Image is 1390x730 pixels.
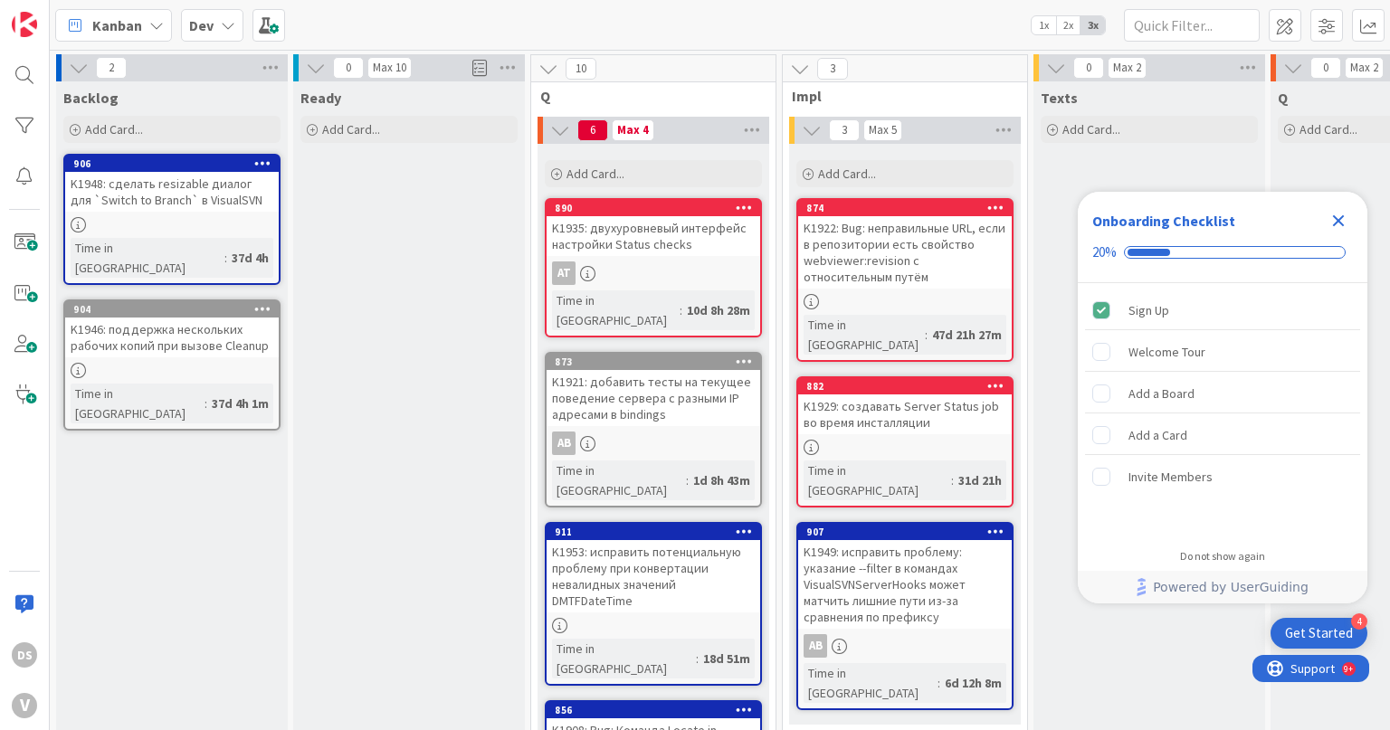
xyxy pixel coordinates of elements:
[12,642,37,668] div: DS
[806,526,1012,538] div: 907
[545,198,762,337] a: 890K1935: двухуровневый интерфейс настройки Status checksATTime in [GEOGRAPHIC_DATA]:10d 8h 28m
[1041,89,1078,107] span: Texts
[798,394,1012,434] div: K1929: создавать Server Status job во время инсталляции
[1085,415,1360,455] div: Add a Card is incomplete.
[1078,283,1367,537] div: Checklist items
[1085,457,1360,497] div: Invite Members is incomplete.
[798,634,1012,658] div: AB
[792,87,1004,105] span: Impl
[1128,299,1169,321] div: Sign Up
[1113,63,1141,72] div: Max 2
[65,318,279,357] div: K1946: поддержка нескольких рабочих копий при вызове Cleanup
[1350,63,1378,72] div: Max 2
[547,524,760,612] div: 911K1953: исправить потенциальную проблему при конвертации невалидных значений DMTFDateTime
[682,300,755,320] div: 10d 8h 28m
[552,460,686,500] div: Time in [GEOGRAPHIC_DATA]
[804,315,925,355] div: Time in [GEOGRAPHIC_DATA]
[798,200,1012,216] div: 874
[798,540,1012,629] div: K1949: исправить проблему: указание --filter в командах VisualSVNServerHooks может матчить лишние...
[1092,210,1235,232] div: Onboarding Checklist
[806,380,1012,393] div: 882
[85,121,143,137] span: Add Card...
[189,16,214,34] b: Dev
[1310,57,1341,79] span: 0
[547,200,760,256] div: 890K1935: двухуровневый интерфейс настройки Status checks
[798,524,1012,540] div: 907
[545,522,762,686] a: 911K1953: исправить потенциальную проблему при конвертации невалидных значений DMTFDateTimeTime i...
[12,12,37,37] img: Visit kanbanzone.com
[1092,244,1353,261] div: Checklist progress: 20%
[552,639,696,678] div: Time in [GEOGRAPHIC_DATA]
[1180,549,1265,564] div: Do not show again
[1032,16,1056,34] span: 1x
[617,126,649,135] div: Max 4
[804,663,938,703] div: Time in [GEOGRAPHIC_DATA]
[817,58,848,80] span: 3
[796,198,1014,362] a: 874K1922: Bug: неправильные URL, если в репозитории есть свойство webviewer:revision с относитель...
[71,384,205,423] div: Time in [GEOGRAPHIC_DATA]
[798,378,1012,434] div: 882K1929: создавать Server Status job во время инсталляции
[322,121,380,137] span: Add Card...
[951,470,954,490] span: :
[925,325,928,345] span: :
[547,354,760,426] div: 873K1921: добавить тесты на текущее поведение сервера с разными IP адресами в bindings
[63,154,281,285] a: 906K1948: сделать resizable диалог для `Switch to Branch` в VisualSVNTime in [GEOGRAPHIC_DATA]:37...
[540,87,753,105] span: Q
[1087,571,1358,603] a: Powered by UserGuiding
[65,172,279,212] div: K1948: сделать resizable диалог для `Switch to Branch` в VisualSVN
[1271,618,1367,649] div: Open Get Started checklist, remaining modules: 4
[1078,192,1367,603] div: Checklist Container
[566,58,596,80] span: 10
[547,540,760,612] div: K1953: исправить потенциальную проблему при конвертации невалидных значений DMTFDateTime
[555,356,760,368] div: 873
[1128,424,1187,446] div: Add a Card
[373,63,406,72] div: Max 10
[63,89,119,107] span: Backlog
[680,300,682,320] span: :
[63,299,281,431] a: 904K1946: поддержка нескольких рабочих копий при вызове CleanupTime in [GEOGRAPHIC_DATA]:37d 4h 1m
[796,522,1014,710] a: 907K1949: исправить проблему: указание --filter в командах VisualSVNServerHooks может матчить лиш...
[92,14,142,36] span: Kanban
[1300,121,1357,137] span: Add Card...
[1153,576,1309,598] span: Powered by UserGuiding
[547,370,760,426] div: K1921: добавить тесты на текущее поведение сервера с разными IP адресами в bindings
[300,89,341,107] span: Ready
[224,248,227,268] span: :
[1128,383,1195,404] div: Add a Board
[1062,121,1120,137] span: Add Card...
[1073,57,1104,79] span: 0
[73,303,279,316] div: 904
[1351,613,1367,630] div: 4
[1324,206,1353,235] div: Close Checklist
[547,200,760,216] div: 890
[566,166,624,182] span: Add Card...
[547,354,760,370] div: 873
[818,166,876,182] span: Add Card...
[804,634,827,658] div: AB
[1085,332,1360,372] div: Welcome Tour is incomplete.
[96,57,127,79] span: 2
[804,460,951,500] div: Time in [GEOGRAPHIC_DATA]
[65,301,279,357] div: 904K1946: поддержка нескольких рабочих копий при вызове Cleanup
[1124,9,1260,42] input: Quick Filter...
[798,200,1012,289] div: 874K1922: Bug: неправильные URL, если в репозитории есть свойство webviewer:revision с относитель...
[547,216,760,256] div: K1935: двухуровневый интерфейс настройки Status checks
[547,261,760,285] div: AT
[12,693,37,718] div: V
[555,526,760,538] div: 911
[227,248,273,268] div: 37d 4h
[91,7,100,22] div: 9+
[938,673,940,693] span: :
[869,126,897,135] div: Max 5
[552,290,680,330] div: Time in [GEOGRAPHIC_DATA]
[699,649,755,668] div: 18d 51m
[1085,374,1360,413] div: Add a Board is incomplete.
[65,301,279,318] div: 904
[798,524,1012,629] div: 907K1949: исправить проблему: указание --filter в командах VisualSVNServerHooks может матчить лиш...
[796,376,1014,507] a: 882K1929: создавать Server Status job во время инсталляцииTime in [GEOGRAPHIC_DATA]:31d 21h
[65,156,279,172] div: 906
[686,470,689,490] span: :
[940,673,1006,693] div: 6d 12h 8m
[1081,16,1105,34] span: 3x
[555,704,760,716] div: 856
